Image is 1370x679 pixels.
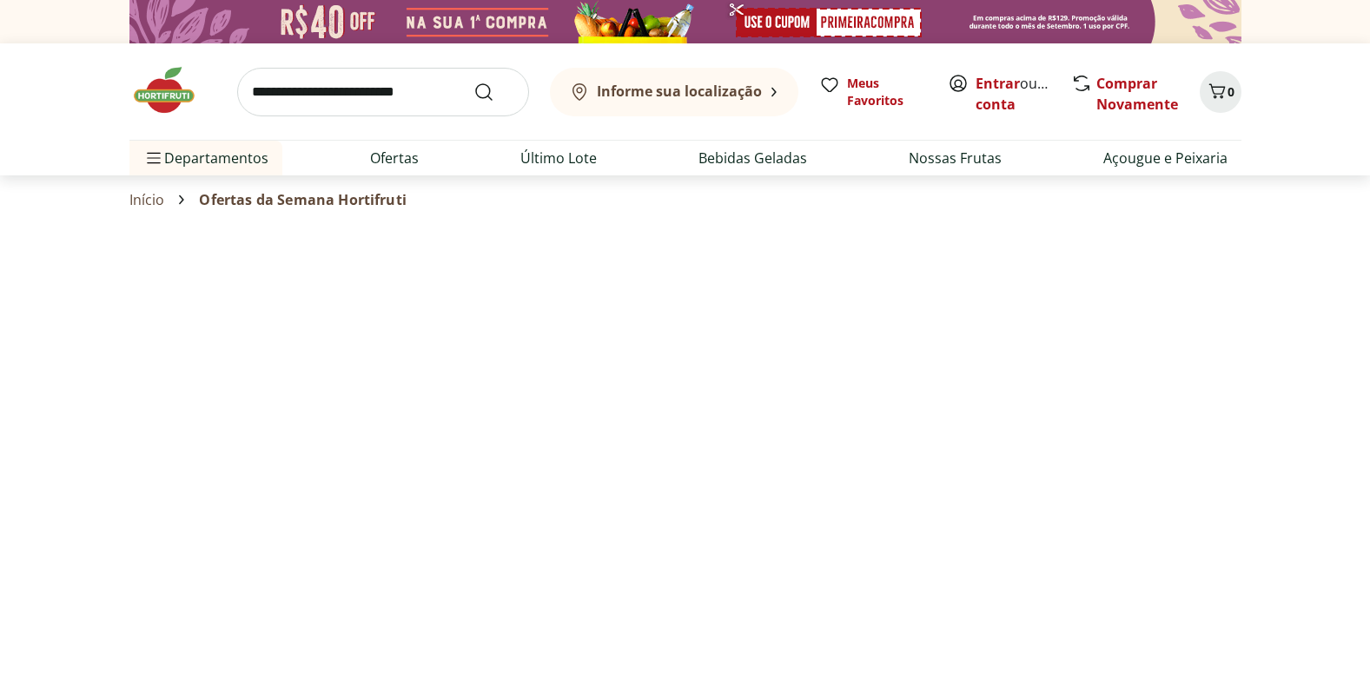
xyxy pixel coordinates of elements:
[1103,148,1228,168] a: Açougue e Peixaria
[143,137,268,179] span: Departamentos
[819,75,927,109] a: Meus Favoritos
[129,64,216,116] img: Hortifruti
[473,82,515,102] button: Submit Search
[370,148,419,168] a: Ofertas
[847,75,927,109] span: Meus Favoritos
[597,82,762,101] b: Informe sua localização
[976,74,1071,114] a: Criar conta
[143,137,164,179] button: Menu
[909,148,1002,168] a: Nossas Frutas
[976,73,1053,115] span: ou
[1200,71,1241,113] button: Carrinho
[698,148,807,168] a: Bebidas Geladas
[1228,83,1234,100] span: 0
[550,68,798,116] button: Informe sua localização
[199,192,406,208] span: Ofertas da Semana Hortifruti
[1096,74,1178,114] a: Comprar Novamente
[237,68,529,116] input: search
[520,148,597,168] a: Último Lote
[976,74,1020,93] a: Entrar
[129,192,165,208] a: Início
